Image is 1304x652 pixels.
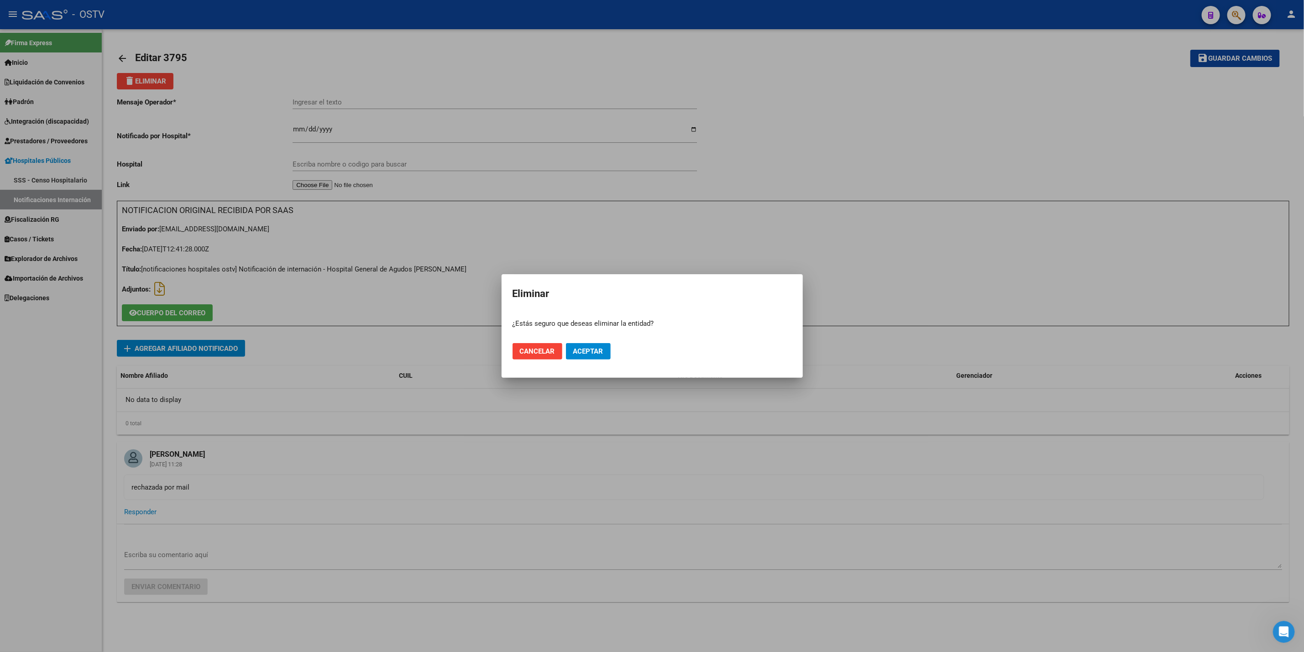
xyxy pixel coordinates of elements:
[513,318,792,329] p: ¿Estás seguro que deseas eliminar la entidad?
[520,347,555,355] span: Cancelar
[566,343,611,360] button: Aceptar
[513,285,792,303] h2: Eliminar
[513,343,562,360] button: Cancelar
[573,347,603,355] span: Aceptar
[1273,621,1295,643] iframe: Intercom live chat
